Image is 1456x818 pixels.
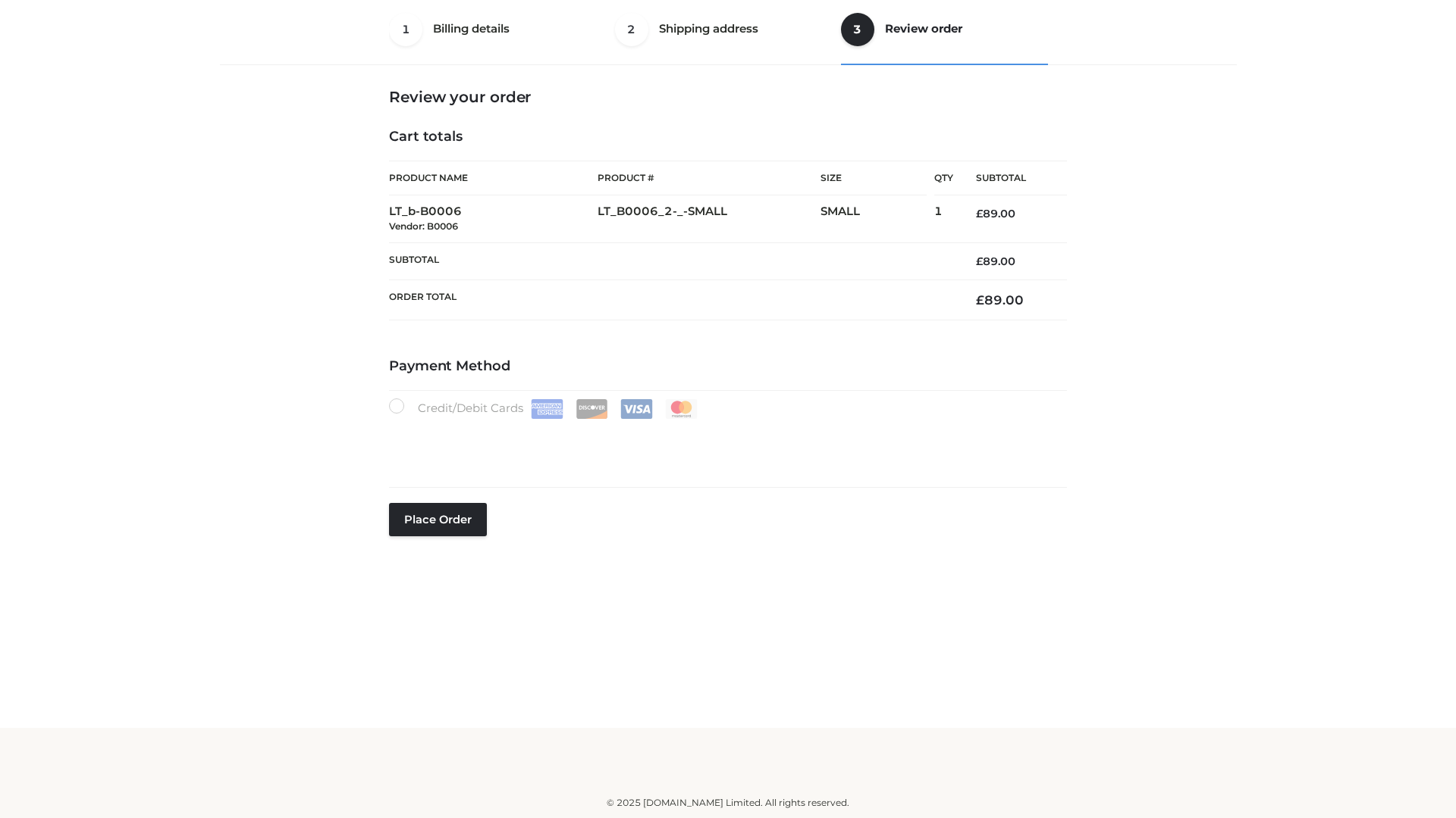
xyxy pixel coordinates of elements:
td: LT_B0006_2-_-SMALL [598,195,821,243]
small: Vendor: B0006 [389,220,458,232]
th: Subtotal [389,242,953,279]
span: £ [976,207,983,220]
td: SMALL [821,195,934,243]
img: Amex [531,399,563,419]
iframe: Secure payment input frame [386,416,1064,471]
div: © 2025 [DOMAIN_NAME] Limited. All rights reserved. [225,795,1231,810]
th: Product Name [389,161,598,195]
th: Order Total [389,280,953,320]
th: Qty [934,161,953,195]
th: Product # [598,161,821,195]
h3: Review your order [389,88,1067,106]
img: Visa [620,399,653,419]
span: £ [976,254,983,268]
bdi: 89.00 [976,292,1024,308]
bdi: 89.00 [976,254,1015,268]
bdi: 89.00 [976,207,1015,220]
th: Subtotal [953,161,1067,195]
th: Size [821,161,927,195]
button: Place order [389,503,487,536]
label: Credit/Debit Cards [389,398,699,419]
h4: Cart totals [389,129,1067,145]
td: LT_b-B0006 [389,195,598,243]
img: Mastercard [665,399,698,419]
span: £ [976,292,984,308]
img: Discover [576,399,608,419]
h4: Payment Method [389,358,1067,375]
td: 1 [934,195,953,243]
